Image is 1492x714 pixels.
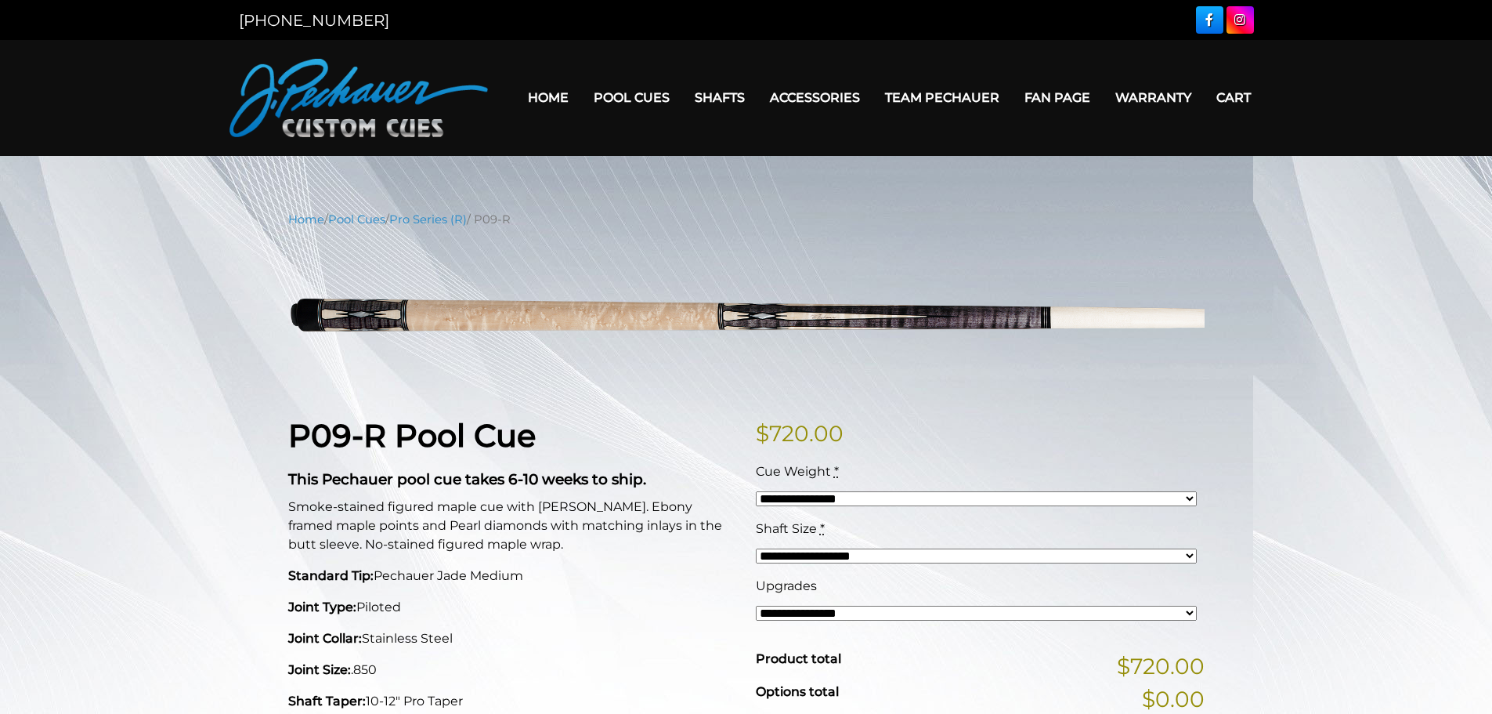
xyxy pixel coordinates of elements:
[872,78,1012,118] a: Team Pechauer
[288,498,737,554] p: Smoke-stained figured maple cue with [PERSON_NAME]. Ebony framed maple points and Pearl diamonds ...
[288,240,1205,393] img: P09-R.png
[756,420,844,447] bdi: 720.00
[756,420,769,447] span: $
[756,684,839,699] span: Options total
[757,78,872,118] a: Accessories
[288,470,646,488] strong: This Pechauer pool cue takes 6-10 weeks to ship.
[288,568,374,583] strong: Standard Tip:
[239,11,389,30] a: [PHONE_NUMBER]
[288,662,351,677] strong: Joint Size:
[229,59,488,137] img: Pechauer Custom Cues
[288,629,737,648] p: Stainless Steel
[1204,78,1263,118] a: Cart
[288,567,737,585] p: Pechauer Jade Medium
[756,521,817,536] span: Shaft Size
[820,521,825,536] abbr: required
[328,212,385,227] a: Pool Cues
[756,464,831,479] span: Cue Weight
[682,78,757,118] a: Shafts
[1103,78,1204,118] a: Warranty
[288,694,366,709] strong: Shaft Taper:
[515,78,581,118] a: Home
[288,598,737,617] p: Piloted
[389,212,467,227] a: Pro Series (R)
[756,578,817,593] span: Upgrades
[288,631,362,646] strong: Joint Collar:
[581,78,682,118] a: Pool Cues
[756,651,841,666] span: Product total
[288,212,324,227] a: Home
[288,416,536,455] strong: P09-R Pool Cue
[1117,650,1205,683] span: $720.00
[288,661,737,680] p: .850
[288,600,356,614] strong: Joint Type:
[1012,78,1103,118] a: Fan Page
[288,692,737,711] p: 10-12" Pro Taper
[834,464,839,479] abbr: required
[288,211,1205,228] nav: Breadcrumb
